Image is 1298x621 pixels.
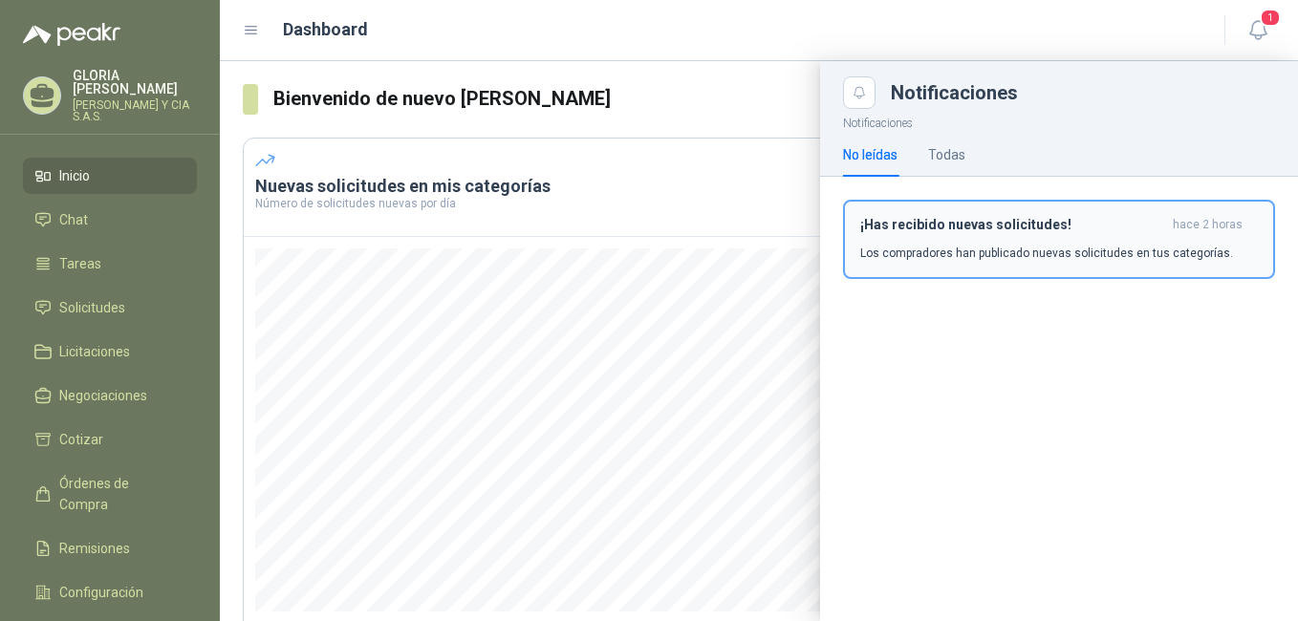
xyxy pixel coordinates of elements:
div: Todas [928,144,965,165]
a: Licitaciones [23,333,197,370]
a: Configuración [23,574,197,610]
a: Cotizar [23,421,197,458]
p: [PERSON_NAME] Y CIA S.A.S. [73,99,197,122]
div: No leídas [843,144,898,165]
span: Configuración [59,582,143,603]
span: Licitaciones [59,341,130,362]
span: Inicio [59,165,90,186]
a: Inicio [23,158,197,194]
p: GLORIA [PERSON_NAME] [73,69,197,96]
h3: ¡Has recibido nuevas solicitudes! [860,217,1165,233]
h1: Dashboard [283,16,368,43]
a: Negociaciones [23,377,197,414]
span: Órdenes de Compra [59,473,179,515]
span: 1 [1260,9,1281,27]
span: Tareas [59,253,101,274]
p: Notificaciones [820,109,1298,133]
p: Los compradores han publicado nuevas solicitudes en tus categorías. [860,245,1233,262]
a: Remisiones [23,530,197,567]
span: Negociaciones [59,385,147,406]
button: 1 [1241,13,1275,48]
a: Chat [23,202,197,238]
a: Órdenes de Compra [23,465,197,523]
a: Tareas [23,246,197,282]
span: Remisiones [59,538,130,559]
span: Cotizar [59,429,103,450]
a: Solicitudes [23,289,197,326]
img: Logo peakr [23,23,120,46]
span: Solicitudes [59,297,125,318]
button: ¡Has recibido nuevas solicitudes!hace 2 horas Los compradores han publicado nuevas solicitudes en... [843,200,1275,279]
span: Chat [59,209,88,230]
span: hace 2 horas [1173,217,1243,233]
div: Notificaciones [891,83,1275,102]
button: Close [843,76,876,109]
